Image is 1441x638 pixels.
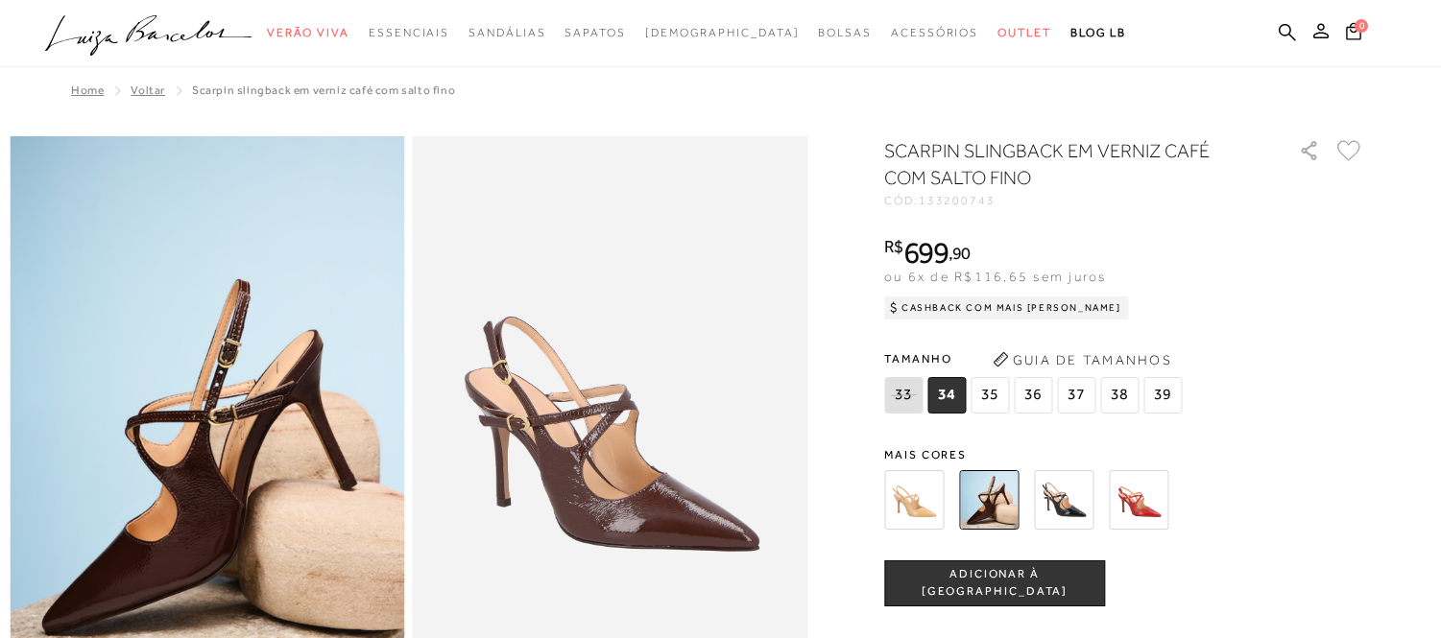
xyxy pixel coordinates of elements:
button: ADICIONAR À [GEOGRAPHIC_DATA] [884,560,1105,606]
a: noSubCategoriesText [891,15,978,51]
span: Tamanho [884,344,1187,373]
a: Home [71,83,104,97]
span: Sandálias [468,26,545,39]
img: SCARPIN SLINGBACK EM VERNIZ AREIA COM SALTO FINO [884,470,944,530]
span: 0 [1355,19,1368,33]
a: noSubCategoriesText [645,15,800,51]
div: CÓD: [884,195,1268,206]
span: BLOG LB [1070,26,1126,39]
span: Essenciais [369,26,449,39]
span: SCARPIN SLINGBACK EM VERNIZ CAFÉ COM SALTO FINO [192,83,455,97]
span: Outlet [997,26,1051,39]
a: noSubCategoriesText [997,15,1051,51]
span: Bolsas [818,26,872,39]
i: , [949,245,971,262]
a: Voltar [131,83,165,97]
span: 34 [927,377,966,414]
span: ADICIONAR À [GEOGRAPHIC_DATA] [885,566,1104,600]
a: noSubCategoriesText [818,15,872,51]
span: [DEMOGRAPHIC_DATA] [645,26,800,39]
span: ou 6x de R$116,65 sem juros [884,269,1106,284]
span: 37 [1057,377,1095,414]
span: 35 [971,377,1009,414]
span: Acessórios [891,26,978,39]
a: BLOG LB [1070,15,1126,51]
span: 38 [1100,377,1139,414]
button: Guia de Tamanhos [986,344,1178,375]
img: SCARPIN SLINGBACK EM VERNIZ VERMELHO RED COM SALTO FINO [1109,470,1168,530]
button: 0 [1340,21,1367,47]
a: noSubCategoriesText [369,15,449,51]
span: Mais cores [884,449,1364,461]
span: Verão Viva [267,26,349,39]
i: R$ [884,238,903,255]
h1: SCARPIN SLINGBACK EM VERNIZ CAFÉ COM SALTO FINO [884,137,1244,191]
span: 133200743 [919,194,996,207]
span: 39 [1143,377,1182,414]
span: Sapatos [564,26,625,39]
span: 36 [1014,377,1052,414]
a: noSubCategoriesText [267,15,349,51]
img: SCARPIN SLINGBACK EM VERNIZ CAFÉ COM SALTO FINO [959,470,1019,530]
a: noSubCategoriesText [468,15,545,51]
span: 699 [903,235,949,270]
div: Cashback com Mais [PERSON_NAME] [884,296,1129,319]
span: 90 [952,243,971,263]
span: 33 [884,377,923,414]
img: SCARPIN SLINGBACK EM VERNIZ PRETO COM SALTO FINO [1034,470,1093,530]
a: noSubCategoriesText [564,15,625,51]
